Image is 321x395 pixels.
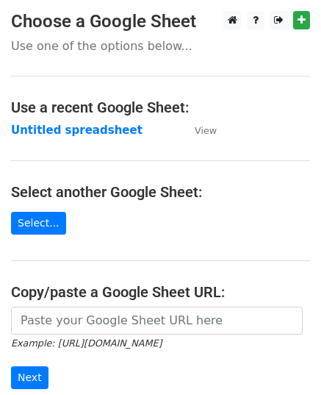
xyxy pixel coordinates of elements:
small: Example: [URL][DOMAIN_NAME] [11,338,162,349]
a: Untitled spreadsheet [11,124,143,137]
small: View [195,125,217,136]
a: Select... [11,212,66,235]
h3: Choose a Google Sheet [11,11,310,32]
h4: Select another Google Sheet: [11,183,310,201]
p: Use one of the options below... [11,38,310,54]
h4: Copy/paste a Google Sheet URL: [11,283,310,301]
input: Next [11,366,48,389]
h4: Use a recent Google Sheet: [11,99,310,116]
a: View [180,124,217,137]
input: Paste your Google Sheet URL here [11,307,303,335]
